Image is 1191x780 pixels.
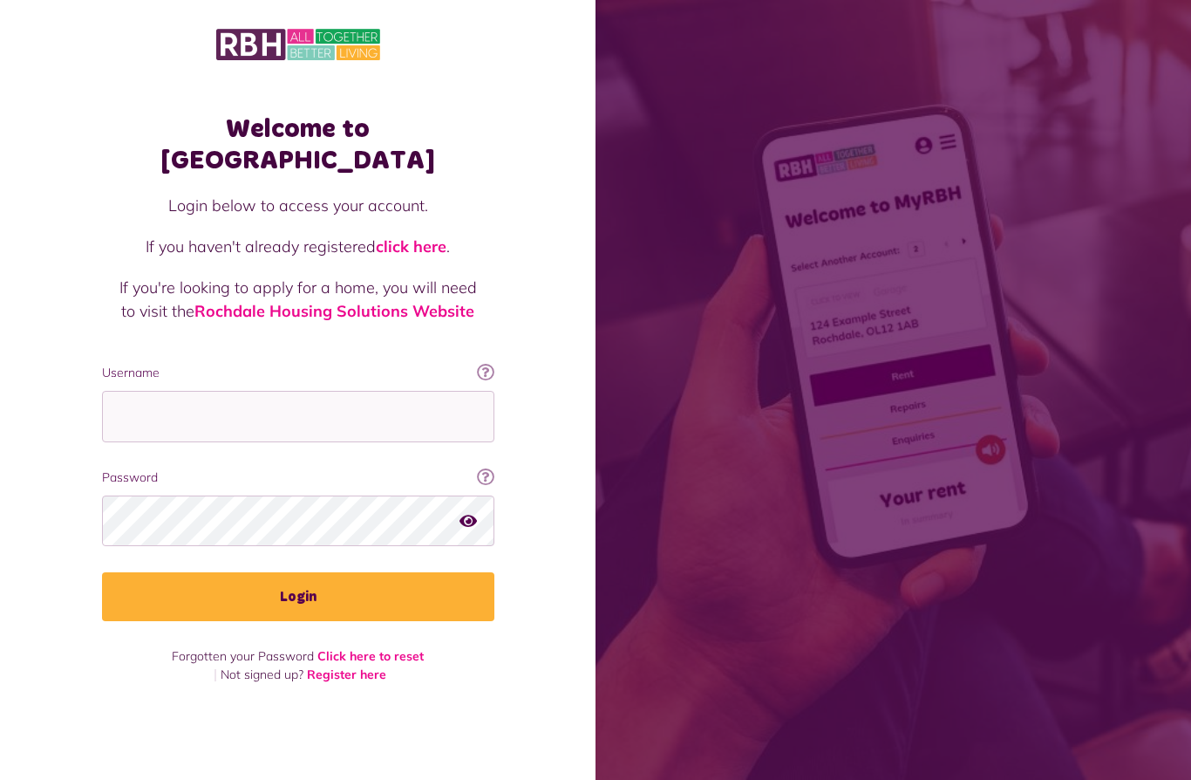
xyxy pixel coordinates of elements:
[102,113,494,176] h1: Welcome to [GEOGRAPHIC_DATA]
[376,236,446,257] a: click here
[102,364,494,382] label: Username
[216,26,380,63] img: MyRBH
[194,301,474,321] a: Rochdale Housing Solutions Website
[221,667,303,682] span: Not signed up?
[119,276,477,323] p: If you're looking to apply for a home, you will need to visit the
[102,572,494,621] button: Login
[307,667,386,682] a: Register here
[119,235,477,258] p: If you haven't already registered .
[317,648,424,664] a: Click here to reset
[172,648,314,664] span: Forgotten your Password
[119,194,477,217] p: Login below to access your account.
[102,469,494,487] label: Password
